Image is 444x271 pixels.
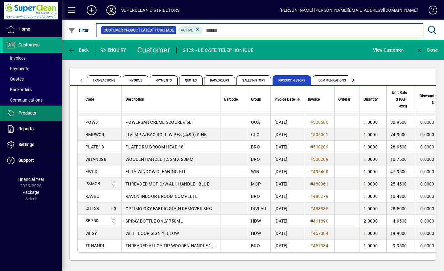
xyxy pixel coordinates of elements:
[313,243,328,248] span: 457384
[386,190,416,202] td: 10.4900
[416,128,443,141] td: 0.0000
[273,75,311,85] span: Product History
[270,240,304,252] td: [DATE]
[125,144,185,149] span: PLATFORM BROOM HEAD 18"
[360,240,386,252] td: 1.0000
[310,194,313,199] span: #
[313,231,328,236] span: 457384
[236,75,271,85] span: Sales History
[85,132,105,137] span: BMPWCR
[308,218,331,224] a: #461890
[125,96,144,103] span: Description
[338,96,350,103] span: Order #
[360,227,386,240] td: 1.0000
[125,206,212,211] span: OPTIMO OXY FABRIC STAIN REMOVER 3KG
[85,194,99,199] span: RAVBC
[310,243,313,248] span: #
[6,66,29,71] span: Payments
[3,63,62,74] a: Payments
[85,96,94,103] span: Code
[386,153,416,165] td: 10.7500
[373,45,403,55] span: View Customer
[386,141,416,153] td: 28.9500
[251,231,261,236] span: HDW
[6,56,26,60] span: Invoices
[82,5,101,16] button: Add
[18,27,30,31] span: Home
[360,165,386,178] td: 1.0000
[18,158,34,163] span: Support
[313,219,328,223] span: 461890
[150,75,178,85] span: Payments
[3,74,62,84] a: Quotes
[85,181,100,186] span: PSMCB
[310,132,313,137] span: #
[308,144,331,150] a: #500209
[416,165,443,178] td: 0.0000
[270,165,304,178] td: [DATE]
[125,120,194,125] span: POWERSAN CREME SCOURER 5LT
[23,190,39,195] span: Package
[416,190,443,202] td: 0.0000
[125,96,216,103] div: Description
[251,96,267,103] div: Group
[310,231,313,236] span: #
[360,215,386,227] td: 2.0000
[308,96,331,103] div: Invoice
[416,215,443,227] td: 0.0000
[270,215,304,227] td: [DATE]
[338,96,356,103] div: Order #
[6,87,32,92] span: Backorders
[364,96,378,103] span: Quantity
[125,219,183,223] span: SPRAY BOTTLE ONLY 750ML
[85,243,105,248] span: TRHANDL
[310,157,313,162] span: #
[313,157,328,162] span: 500209
[125,181,209,186] span: THREADED MOP C/W ALI. HANDLE - BLUE
[313,75,351,85] span: Communications
[85,144,104,149] span: PLATB18
[310,120,313,125] span: #
[308,131,331,138] a: #505061
[270,202,304,215] td: [DATE]
[204,75,235,85] span: Backorders
[125,157,194,162] span: WOODEN HANDLE 1.35M X 28MM
[310,169,313,174] span: #
[279,5,418,15] div: [PERSON_NAME] [PERSON_NAME][EMAIL_ADDRESS][DOMAIN_NAME]
[308,230,331,237] a: #457384
[308,193,331,200] a: #486279
[313,120,328,125] span: 506586
[270,178,304,190] td: [DATE]
[62,44,96,56] app-page-header-button: Back
[125,169,186,174] span: FILTA WINDOW CLEANING KIT
[308,205,331,212] a: #483385
[386,202,416,215] td: 28.5000
[101,5,121,16] button: Profile
[390,89,407,110] span: Unit Rate $ (GST excl)
[251,219,261,223] span: HDW
[308,181,331,187] a: #488361
[416,178,443,190] td: 0.0000
[183,45,254,55] div: 2422 - LE CAFE TELEPHONIQUE
[313,144,328,149] span: 500209
[3,53,62,63] a: Invoices
[251,132,259,137] span: CLC
[251,120,260,125] span: QUA
[310,219,313,223] span: #
[386,178,416,190] td: 25.4500
[360,141,386,153] td: 1.0000
[310,206,313,211] span: #
[85,157,106,162] span: WHAND28
[360,190,386,202] td: 1.0000
[313,181,328,186] span: 488361
[360,202,386,215] td: 1.0000
[416,153,443,165] td: 0.0000
[364,96,383,103] div: Quantity
[224,96,243,103] div: Barcode
[372,44,405,56] button: View Customer
[274,96,300,103] div: Invoice Date
[3,95,62,105] a: Communications
[270,128,304,141] td: [DATE]
[87,75,121,85] span: Transactions
[360,128,386,141] td: 1.0000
